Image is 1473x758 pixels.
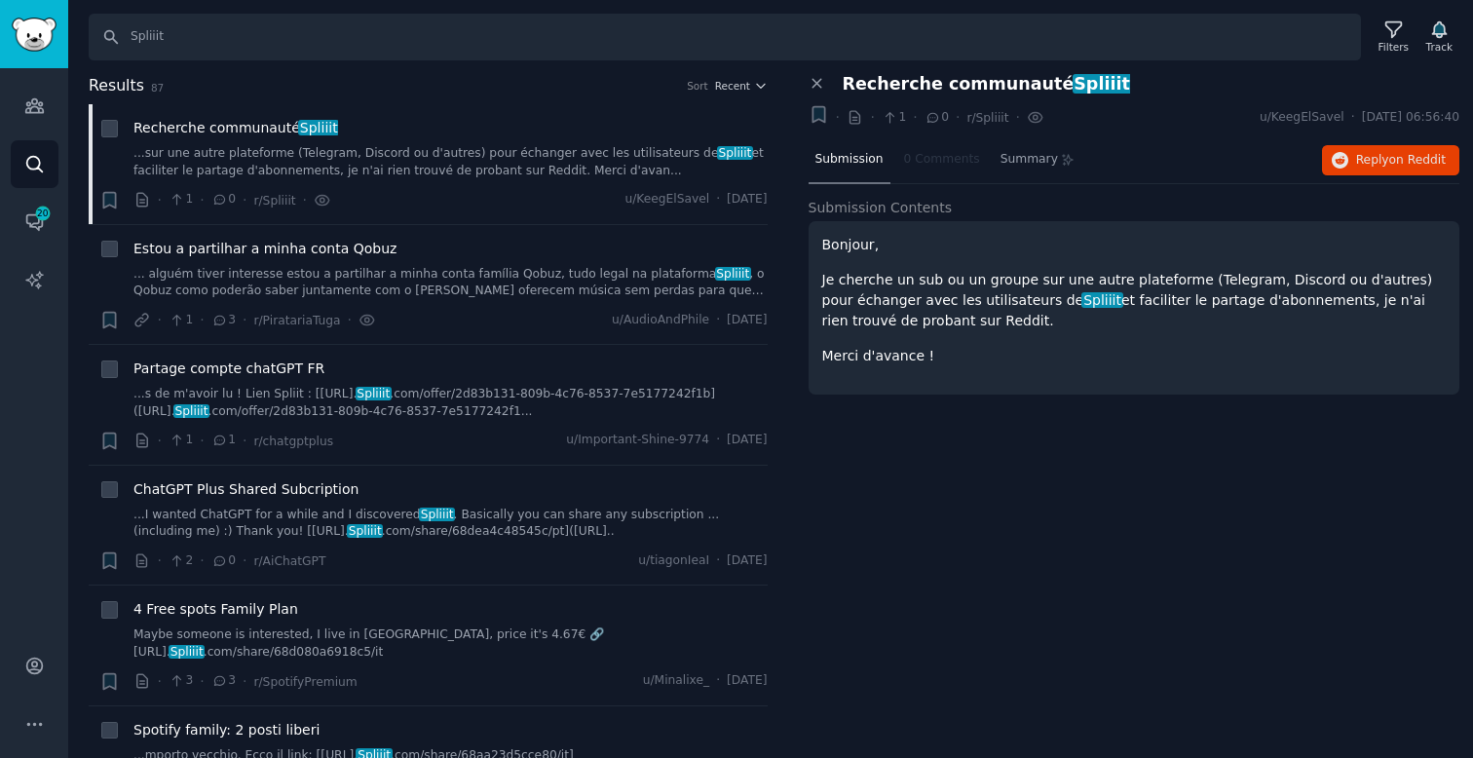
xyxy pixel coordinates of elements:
span: · [200,431,204,451]
div: Track [1426,40,1453,54]
p: Bonjour, [822,235,1447,255]
span: [DATE] 06:56:40 [1362,109,1459,127]
span: 3 [211,672,236,690]
span: · [158,310,162,330]
span: Spliiit [1073,74,1132,94]
a: ... alguém tiver interesse estou a partilhar a minha conta família Qobuz, tudo legal na plataform... [133,266,768,300]
span: Spliiit [419,508,455,521]
a: Maybe someone is interested, I live in [GEOGRAPHIC_DATA], price it's 4.67€ 🔗 [URL].Spliiit.com/sh... [133,626,768,661]
a: Spotify family: 2 posti liberi [133,720,320,740]
span: · [200,190,204,210]
span: · [836,107,840,128]
span: · [913,107,917,128]
button: Recent [715,79,768,93]
span: Summary [1001,151,1058,169]
span: Recherche communauté [843,74,1130,95]
a: Estou a partilhar a minha conta Qobuz [133,239,397,259]
span: 0 [211,552,236,570]
span: 0 [211,191,236,208]
span: Spliiit [1081,292,1122,308]
span: · [1351,109,1355,127]
span: Spliiit [347,524,383,538]
span: 2 [169,552,193,570]
span: r/PiratariaTuga [253,314,340,327]
span: u/Important-Shine-9774 [566,432,709,449]
span: [DATE] [727,552,767,570]
span: Submission Contents [809,198,953,218]
a: ...s de m'avoir lu ! Lien Spliit : [[URL].Spliiit.com/offer/2d83b131-809b-4c76-8537-7e5177242f1b]... [133,386,768,420]
a: ...I wanted ChatGPT for a while and I discoveredSpliiit. Basically you can share any subscription... [133,507,768,541]
span: u/AudioAndPhile [612,312,709,329]
span: · [956,107,960,128]
p: Je cherche un sub ou un groupe sur une autre plateforme (Telegram, Discord ou d'autres) pour écha... [822,270,1447,331]
span: 20 [34,207,52,220]
span: · [716,191,720,208]
span: r/AiChatGPT [253,554,325,568]
span: [DATE] [727,312,767,329]
span: · [243,671,246,692]
span: 3 [211,312,236,329]
span: Spliiit [169,645,205,659]
span: u/tiagonIeaI [638,552,709,570]
a: Recherche communautéSpliiit [133,118,338,138]
span: 87 [151,82,164,94]
span: · [158,550,162,571]
img: GummySearch logo [12,18,57,52]
span: 1 [211,432,236,449]
input: Search Keyword [89,14,1361,60]
span: · [243,310,246,330]
span: 1 [882,109,906,127]
span: Spliiit [298,120,339,135]
button: Track [1419,17,1459,57]
span: u/KeegElSavel [624,191,709,208]
span: · [158,671,162,692]
span: 3 [169,672,193,690]
span: · [870,107,874,128]
a: 20 [11,198,58,246]
span: · [243,431,246,451]
span: · [348,310,352,330]
span: Spliiit [173,404,209,418]
a: Partage compte chatGPT FR [133,359,324,379]
span: · [243,190,246,210]
span: [DATE] [727,672,767,690]
span: r/Spliiit [253,194,295,208]
span: r/Spliiit [966,111,1008,125]
span: u/Minalixe_ [643,672,709,690]
span: u/KeegElSavel [1260,109,1344,127]
span: · [158,190,162,210]
span: Spliiit [715,267,751,281]
span: Recherche communauté [133,118,338,138]
span: · [303,190,307,210]
div: Filters [1379,40,1409,54]
a: ChatGPT Plus Shared Subcription [133,479,359,500]
p: Merci d'avance ! [822,346,1447,366]
span: [DATE] [727,191,767,208]
span: [DATE] [727,432,767,449]
span: · [158,431,162,451]
span: 0 [925,109,949,127]
span: on Reddit [1389,153,1446,167]
span: 1 [169,191,193,208]
span: · [716,552,720,570]
div: Sort [687,79,708,93]
span: r/chatgptplus [253,435,333,448]
button: Replyon Reddit [1322,145,1459,176]
a: 4 Free spots Family Plan [133,599,298,620]
span: · [1016,107,1020,128]
span: 1 [169,312,193,329]
a: ...sur une autre plateforme (Telegram, Discord ou d'autres) pour échanger avec les utilisateurs d... [133,145,768,179]
span: Spliiit [717,146,753,160]
span: · [716,432,720,449]
span: Recent [715,79,750,93]
span: 1 [169,432,193,449]
span: Submission [815,151,884,169]
span: · [716,312,720,329]
span: · [200,550,204,571]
